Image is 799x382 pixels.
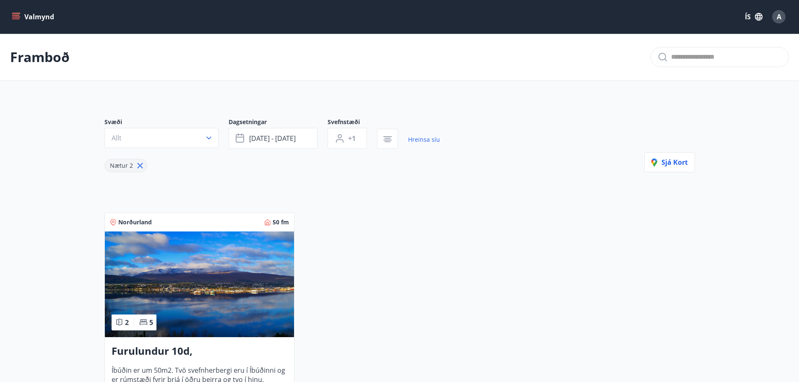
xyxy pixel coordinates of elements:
a: Hreinsa síu [408,130,440,149]
span: Dagsetningar [229,118,328,128]
span: 50 fm [273,218,289,226]
p: Framboð [10,48,70,66]
button: menu [10,9,57,24]
span: Svæði [104,118,229,128]
span: 2 [125,318,129,327]
button: [DATE] - [DATE] [229,128,318,149]
button: A [769,7,789,27]
span: Svefnstæði [328,118,377,128]
button: Sjá kort [644,152,695,172]
div: Nætur 2 [104,159,147,172]
span: [DATE] - [DATE] [249,134,296,143]
h3: Furulundur 10d, [GEOGRAPHIC_DATA] [112,344,287,359]
span: Allt [112,133,122,143]
span: Sjá kort [651,158,688,167]
span: A [777,12,781,21]
button: Allt [104,128,219,148]
span: 5 [149,318,153,327]
button: +1 [328,128,367,149]
span: Nætur 2 [110,161,133,169]
button: ÍS [740,9,767,24]
span: +1 [348,134,356,143]
img: Paella dish [105,231,294,337]
span: Norðurland [118,218,152,226]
